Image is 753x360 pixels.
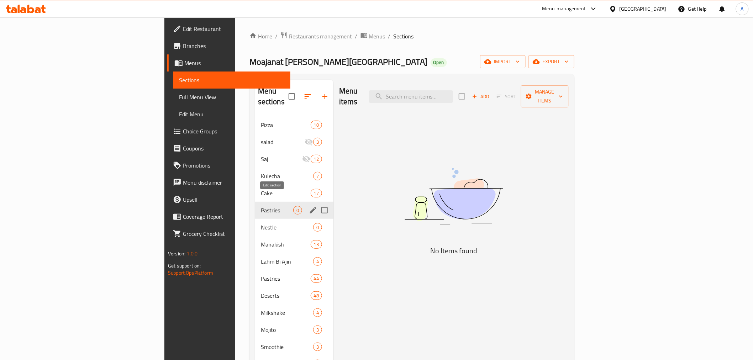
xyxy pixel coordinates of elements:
a: Sections [173,72,290,89]
a: Coupons [167,140,290,157]
span: export [534,57,569,66]
h5: No Items found [365,245,543,256]
span: Grocery Checklist [183,229,284,238]
span: Upsell [183,195,284,204]
a: Upsell [167,191,290,208]
span: Menus [184,59,284,67]
div: Pastries [261,274,311,283]
a: Choice Groups [167,123,290,140]
li: / [355,32,358,41]
div: [GEOGRAPHIC_DATA] [620,5,667,13]
span: Menu disclaimer [183,178,284,187]
span: Nestle [261,223,313,232]
span: Branches [183,42,284,50]
span: Moajanat [PERSON_NAME][GEOGRAPHIC_DATA] [249,54,428,70]
a: Menus [360,32,385,41]
span: Open [431,59,447,65]
span: Milkshake [261,308,313,317]
button: Add [469,91,492,102]
span: Add item [469,91,492,102]
span: 3 [314,327,322,333]
a: Full Menu View [173,89,290,106]
span: Mojito [261,325,313,334]
span: 7 [314,173,322,180]
span: Kulecha [261,172,313,180]
div: items [313,343,322,351]
div: items [313,325,322,334]
span: Coverage Report [183,212,284,221]
li: / [388,32,391,41]
span: Saj [261,155,302,163]
span: Sort sections [299,88,316,105]
span: Manakish [261,240,311,249]
div: items [311,121,322,129]
span: Sections [179,76,284,84]
span: Lahm Bi Ajin [261,257,313,266]
a: Edit Menu [173,106,290,123]
div: Pastries0edit [255,202,333,219]
div: items [311,189,322,197]
span: Smoothie [261,343,313,351]
span: Choice Groups [183,127,284,136]
span: Sections [394,32,414,41]
a: Restaurants management [280,32,352,41]
span: Version: [168,249,185,258]
span: 0 [294,207,302,214]
span: A [741,5,744,13]
span: 17 [311,190,322,197]
span: Promotions [183,161,284,170]
div: Manakish13 [255,236,333,253]
span: 48 [311,292,322,299]
button: import [480,55,526,68]
span: 4 [314,258,322,265]
span: salad [261,138,305,146]
a: Menu disclaimer [167,174,290,191]
span: 3 [314,139,322,145]
span: Pastries [261,206,293,215]
span: Restaurants management [289,32,352,41]
div: items [311,274,322,283]
button: export [528,55,574,68]
a: Branches [167,37,290,54]
span: 13 [311,241,322,248]
span: 44 [311,275,322,282]
span: Add [471,92,490,101]
div: Smoothie3 [255,338,333,355]
div: items [311,155,322,163]
div: Nestle0 [255,219,333,236]
div: items [313,172,322,180]
span: Cake [261,189,311,197]
span: Pizza [261,121,311,129]
div: items [311,291,322,300]
a: Promotions [167,157,290,174]
span: Select all sections [284,89,299,104]
input: search [369,90,453,103]
div: Saj12 [255,150,333,168]
div: Pastries44 [255,270,333,287]
a: Coverage Report [167,208,290,225]
span: Full Menu View [179,93,284,101]
span: import [486,57,520,66]
span: Coupons [183,144,284,153]
span: 4 [314,309,322,316]
span: 1.0.0 [187,249,198,258]
div: Lahm Bi Ajin4 [255,253,333,270]
span: Manage items [527,88,563,105]
a: Edit Restaurant [167,20,290,37]
div: Mojito3 [255,321,333,338]
a: Support.OpsPlatform [168,268,213,277]
span: 10 [311,122,322,128]
button: edit [308,205,318,216]
div: items [311,240,322,249]
div: Deserts48 [255,287,333,304]
span: Deserts [261,291,311,300]
h2: Menu items [339,86,360,107]
a: Menus [167,54,290,72]
button: Manage items [521,85,569,107]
